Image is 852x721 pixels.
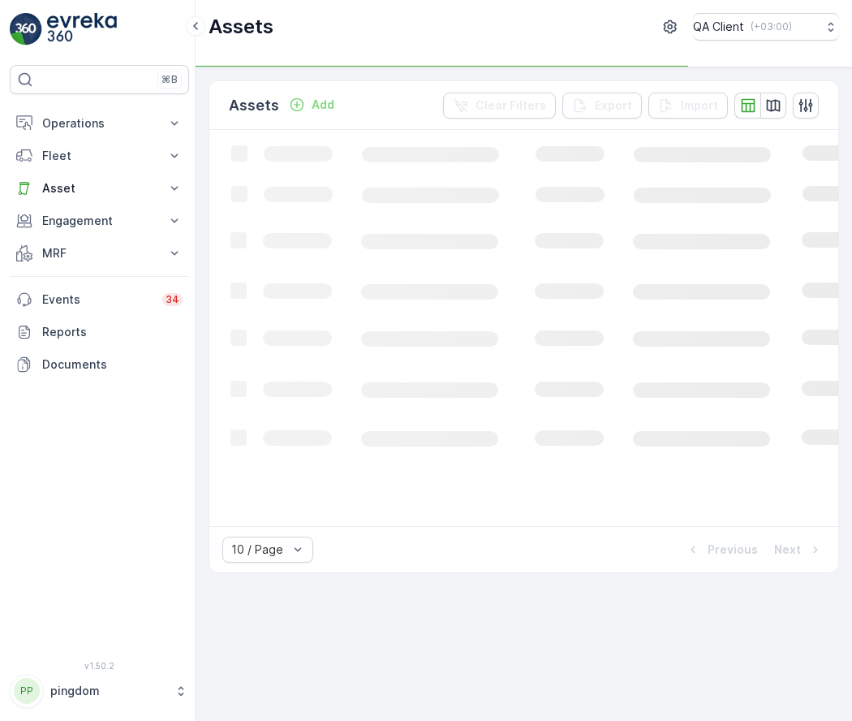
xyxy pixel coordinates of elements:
a: Documents [10,348,189,381]
button: Add [282,95,341,114]
p: Import [681,97,718,114]
button: Asset [10,172,189,205]
p: Operations [42,115,157,132]
button: Clear Filters [443,93,556,119]
p: Asset [42,180,157,196]
button: PPpingdom [10,674,189,708]
p: Previous [708,542,758,558]
div: PP [14,678,40,704]
button: Export [562,93,642,119]
img: logo_light-DOdMpM7g.png [47,13,117,45]
p: Reports [42,324,183,340]
p: Next [774,542,801,558]
button: Fleet [10,140,189,172]
button: Operations [10,107,189,140]
button: Engagement [10,205,189,237]
p: pingdom [50,683,166,699]
a: Events34 [10,283,189,316]
p: Export [595,97,632,114]
p: Assets [209,14,273,40]
p: MRF [42,245,157,261]
p: Assets [229,94,279,117]
p: Fleet [42,148,157,164]
img: logo [10,13,42,45]
p: ( +03:00 ) [751,20,792,33]
span: v 1.50.2 [10,661,189,671]
button: Import [648,93,728,119]
a: Reports [10,316,189,348]
p: QA Client [693,19,744,35]
p: Engagement [42,213,157,229]
p: Documents [42,356,183,373]
button: Next [772,540,825,559]
button: MRF [10,237,189,270]
p: Events [42,291,153,308]
p: Clear Filters [475,97,546,114]
button: QA Client(+03:00) [693,13,839,41]
button: Previous [683,540,759,559]
p: 34 [166,293,179,306]
p: ⌘B [161,73,178,86]
p: Add [312,97,334,113]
